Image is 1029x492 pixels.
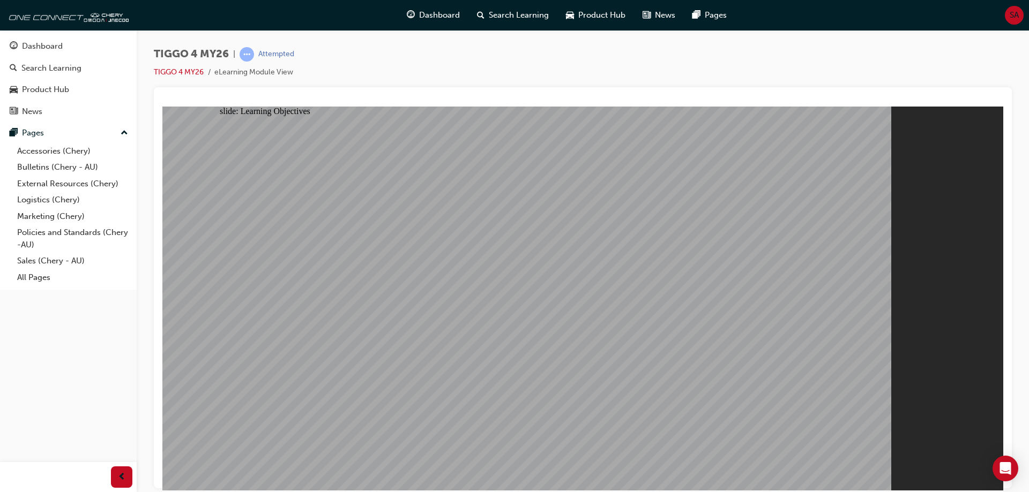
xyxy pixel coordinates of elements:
a: News [4,102,132,122]
span: News [655,9,675,21]
span: learningRecordVerb_ATTEMPT-icon [240,47,254,62]
a: Search Learning [4,58,132,78]
a: Policies and Standards (Chery -AU) [13,224,132,253]
span: pages-icon [692,9,700,22]
span: Search Learning [489,9,549,21]
a: car-iconProduct Hub [557,4,634,26]
a: guage-iconDashboard [398,4,468,26]
span: SA [1010,9,1019,21]
img: oneconnect [5,4,129,26]
a: All Pages [13,269,132,286]
button: SA [1005,6,1024,25]
div: Product Hub [22,84,69,96]
a: pages-iconPages [684,4,735,26]
a: TIGGO 4 MY26 [154,67,204,77]
span: TIGGO 4 MY26 [154,48,229,60]
button: Pages [4,123,132,143]
a: Product Hub [4,80,132,100]
span: news-icon [10,107,18,117]
span: car-icon [10,85,18,95]
a: Dashboard [4,36,132,56]
div: Pages [22,127,44,139]
a: Marketing (Chery) [13,208,132,225]
span: prev-icon [118,471,126,484]
a: news-iconNews [634,4,684,26]
button: DashboardSearch LearningProduct HubNews [4,34,132,123]
a: search-iconSearch Learning [468,4,557,26]
div: Attempted [258,49,294,59]
span: car-icon [566,9,574,22]
div: Search Learning [21,62,81,74]
a: External Resources (Chery) [13,176,132,192]
span: up-icon [121,126,128,140]
span: guage-icon [407,9,415,22]
li: eLearning Module View [214,66,293,79]
a: Bulletins (Chery - AU) [13,159,132,176]
span: Dashboard [419,9,460,21]
a: Sales (Chery - AU) [13,253,132,269]
span: news-icon [643,9,651,22]
a: Accessories (Chery) [13,143,132,160]
span: search-icon [477,9,484,22]
span: Pages [705,9,727,21]
a: Logistics (Chery) [13,192,132,208]
span: Product Hub [578,9,625,21]
div: Dashboard [22,40,63,52]
span: | [233,48,235,60]
div: Open Intercom Messenger [993,456,1018,481]
div: News [22,105,42,118]
span: guage-icon [10,42,18,51]
span: pages-icon [10,128,18,138]
span: search-icon [10,64,17,73]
